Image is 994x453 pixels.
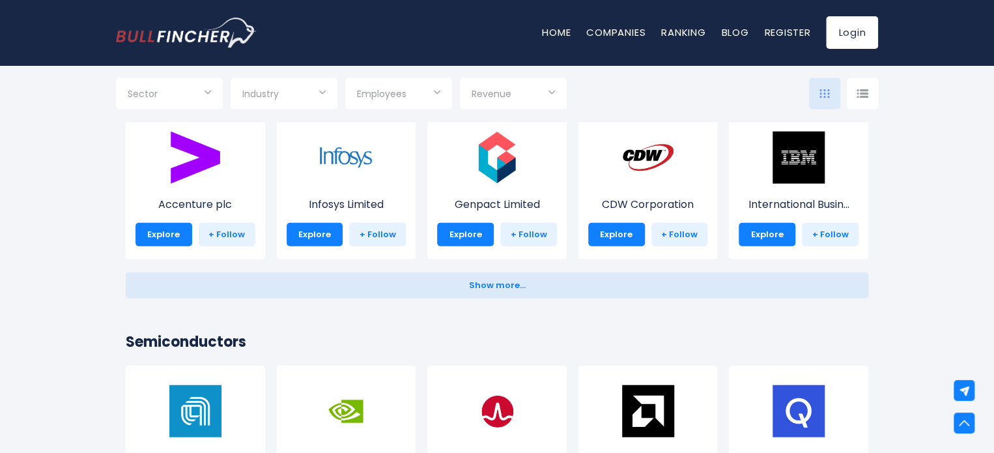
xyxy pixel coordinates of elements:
[437,223,494,246] a: Explore
[349,223,406,246] a: + Follow
[471,385,523,437] img: AVGO.png
[661,25,705,39] a: Ranking
[739,223,795,246] a: Explore
[472,83,555,107] input: Selection
[126,272,868,299] button: Show more...
[242,83,326,107] input: Selection
[135,156,255,212] a: Accenture plc
[586,25,646,39] a: Companies
[242,88,279,100] span: Industry
[773,132,825,184] img: IBM.png
[135,197,255,212] p: Accenture plc
[622,385,674,437] img: AMD.png
[199,223,255,246] a: + Follow
[287,156,406,212] a: Infosys Limited
[469,281,526,291] span: Show more...
[764,25,810,39] a: Register
[622,132,674,184] img: CDW.png
[588,223,645,246] a: Explore
[437,156,557,212] a: Genpact Limited
[588,156,708,212] a: CDW Corporation
[287,223,343,246] a: Explore
[116,18,256,48] a: Go to homepage
[116,18,257,48] img: Bullfincher logo
[357,88,406,100] span: Employees
[135,223,192,246] a: Explore
[169,385,221,437] img: AMAT.png
[128,88,158,100] span: Sector
[721,25,748,39] a: Blog
[357,83,440,107] input: Selection
[320,132,372,184] img: INFY.png
[472,88,511,100] span: Revenue
[500,223,557,246] a: + Follow
[320,385,372,437] img: NVDA.png
[826,16,878,49] a: Login
[542,25,571,39] a: Home
[819,89,830,98] img: icon-comp-grid.svg
[126,331,868,353] h2: Semiconductors
[739,197,859,212] p: International Business Machines Corporation
[802,223,859,246] a: + Follow
[128,83,211,107] input: Selection
[773,385,825,437] img: QCOM.png
[471,132,523,184] img: G.png
[739,156,859,212] a: International Busin...
[588,197,708,212] p: CDW Corporation
[857,89,868,98] img: icon-comp-list-view.svg
[169,132,221,184] img: ACN.png
[651,223,708,246] a: + Follow
[437,197,557,212] p: Genpact Limited
[287,197,406,212] p: Infosys Limited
